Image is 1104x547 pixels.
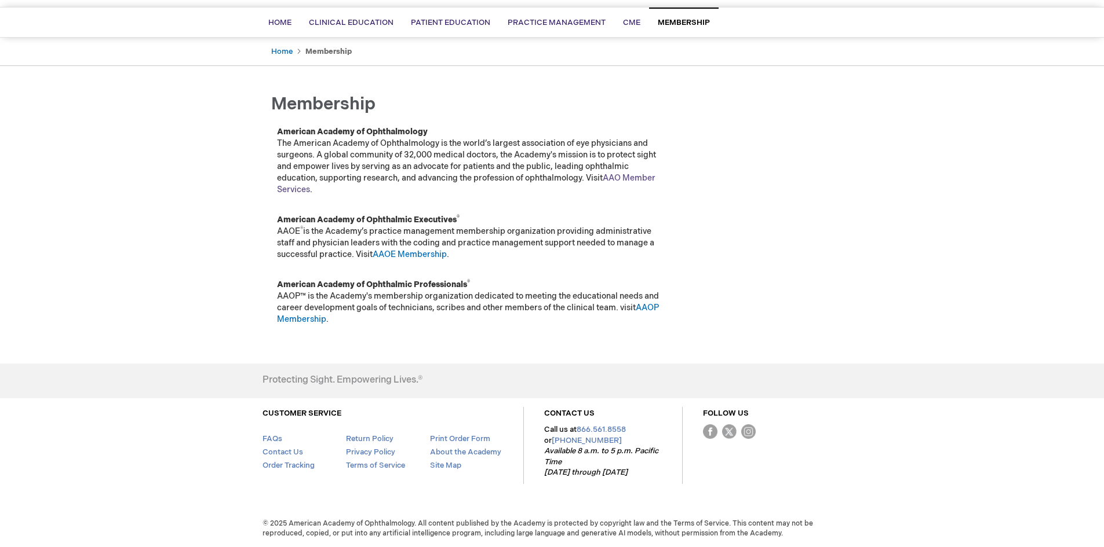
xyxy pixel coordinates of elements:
[277,279,665,325] p: AAOP™ is the Academy's membership organization dedicated to meeting the educational needs and car...
[430,461,461,470] a: Site Map
[309,18,393,27] span: Clinical Education
[277,127,428,137] strong: American Academy of Ophthalmology
[658,18,710,27] span: Membership
[373,249,447,259] a: AAOE Membership
[300,226,303,233] sup: ®
[263,409,341,418] a: CUSTOMER SERVICE
[430,434,490,443] a: Print Order Form
[457,214,460,221] sup: ®
[277,215,460,225] strong: American Academy of Ophthalmic Executives
[467,279,470,286] sup: ®
[271,47,293,56] a: Home
[346,447,395,457] a: Privacy Policy
[268,18,292,27] span: Home
[346,434,393,443] a: Return Policy
[544,446,658,477] em: Available 8 a.m. to 5 p.m. Pacific Time [DATE] through [DATE]
[508,18,606,27] span: Practice Management
[411,18,490,27] span: Patient Education
[577,425,626,434] a: 866.561.8558
[263,434,282,443] a: FAQs
[741,424,756,439] img: instagram
[346,461,405,470] a: Terms of Service
[430,447,501,457] a: About the Academy
[544,409,595,418] a: CONTACT US
[703,424,717,439] img: Facebook
[552,436,622,445] a: [PHONE_NUMBER]
[263,375,422,386] h4: Protecting Sight. Empowering Lives.®
[277,280,470,289] strong: American Academy of Ophthalmic Professionals
[722,424,737,439] img: Twitter
[277,214,665,260] p: AAOE is the Academy’s practice management membership organization providing administrative staff ...
[305,47,352,56] strong: Membership
[703,409,749,418] a: FOLLOW US
[623,18,640,27] span: CME
[263,461,315,470] a: Order Tracking
[544,424,662,478] p: Call us at or
[277,126,665,196] p: The American Academy of Ophthalmology is the world’s largest association of eye physicians and su...
[271,94,376,115] span: Membership
[263,447,303,457] a: Contact Us
[254,519,851,538] span: © 2025 American Academy of Ophthalmology. All content published by the Academy is protected by co...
